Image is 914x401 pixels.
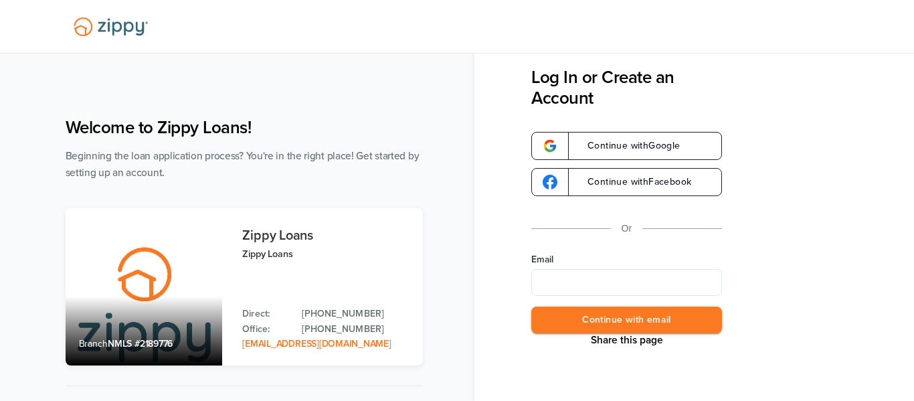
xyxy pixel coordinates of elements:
[531,132,722,160] a: google-logoContinue withGoogle
[242,338,391,349] a: Email Address: zippyguide@zippymh.com
[531,253,722,266] label: Email
[79,338,108,349] span: Branch
[622,220,632,237] p: Or
[242,228,409,243] h3: Zippy Loans
[574,141,680,151] span: Continue with Google
[66,117,423,138] h1: Welcome to Zippy Loans!
[302,307,409,321] a: Direct Phone: 512-975-2947
[531,67,722,108] h3: Log In or Create an Account
[531,307,722,334] button: Continue with email
[242,307,288,321] p: Direct:
[543,175,557,189] img: google-logo
[242,246,409,262] p: Zippy Loans
[531,269,722,296] input: Email Address
[66,150,420,179] span: Beginning the loan application process? You're in the right place! Get started by setting up an a...
[302,322,409,337] a: Office Phone: 512-975-2947
[242,322,288,337] p: Office:
[587,333,667,347] button: Share This Page
[574,177,691,187] span: Continue with Facebook
[543,139,557,153] img: google-logo
[108,338,173,349] span: NMLS #2189776
[531,168,722,196] a: google-logoContinue withFacebook
[66,11,156,42] img: Lender Logo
